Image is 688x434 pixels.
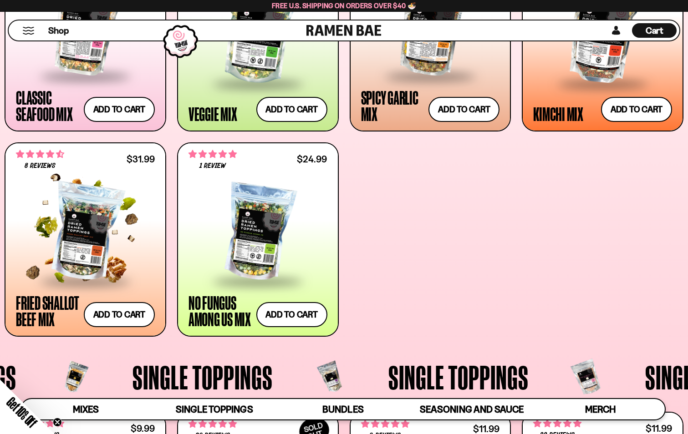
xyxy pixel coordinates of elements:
[388,360,529,394] span: Single Toppings
[133,360,273,394] span: Single Toppings
[21,399,150,419] a: Mixes
[84,97,155,122] button: Add to cart
[428,97,499,122] button: Add to cart
[297,155,327,163] div: $24.99
[131,424,155,433] div: $9.99
[473,424,499,433] div: $11.99
[5,142,166,337] a: 4.62 stars 8 reviews $31.99 Fried Shallot Beef Mix Add to cart
[73,404,99,415] span: Mixes
[48,25,69,37] span: Shop
[279,399,408,419] a: Bundles
[408,399,536,419] a: Seasoning and Sauce
[16,89,79,122] div: Classic Seafood Mix
[533,418,581,429] span: 4.86 stars
[256,302,327,327] button: Add to cart
[632,20,677,40] a: Cart
[189,294,252,327] div: No Fungus Among Us Mix
[48,23,69,38] a: Shop
[533,106,583,122] div: Kimchi Mix
[361,89,424,122] div: Spicy Garlic Mix
[4,394,40,430] span: Get 10% Off
[189,106,237,122] div: Veggie Mix
[177,142,339,337] a: 5.00 stars 1 review $24.99 No Fungus Among Us Mix Add to cart
[16,294,79,327] div: Fried Shallot Beef Mix
[272,1,416,10] span: Free U.S. Shipping on Orders over $40 🍜
[420,404,523,415] span: Seasoning and Sauce
[361,418,409,430] span: 4.75 stars
[150,399,279,419] a: Single Toppings
[536,399,665,419] a: Merch
[22,27,35,35] button: Mobile Menu Trigger
[25,162,56,170] span: 8 reviews
[189,418,237,430] span: 4.90 stars
[176,404,253,415] span: Single Toppings
[585,404,616,415] span: Merch
[646,424,672,433] div: $11.99
[199,162,226,170] span: 1 review
[84,302,155,327] button: Add to cart
[256,97,327,122] button: Add to cart
[127,155,155,163] div: $31.99
[16,148,64,160] span: 4.62 stars
[601,97,672,122] button: Add to cart
[53,418,62,427] button: Close teaser
[646,25,663,36] span: Cart
[322,404,363,415] span: Bundles
[189,148,237,160] span: 5.00 stars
